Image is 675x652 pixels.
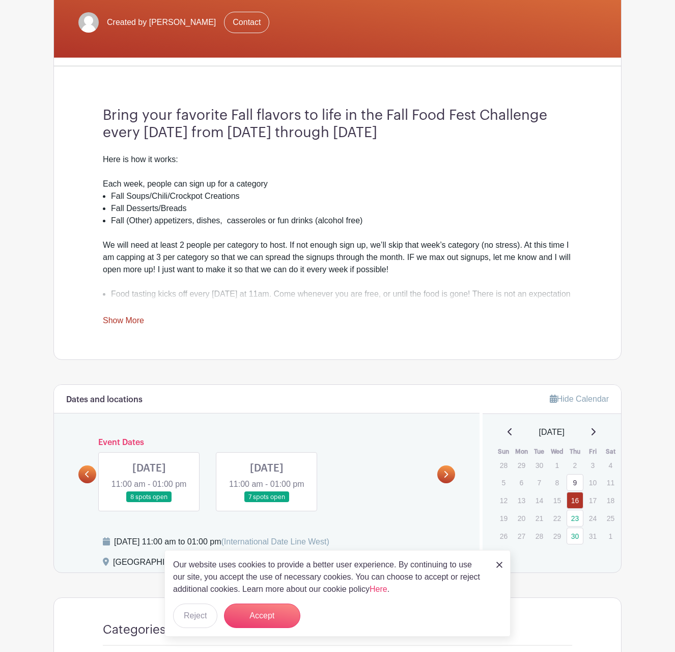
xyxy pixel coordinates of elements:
img: close_button-5f87c8562297e5c2d7936805f587ecaba9071eb48480494691a3f1689db116b3.svg [496,562,502,568]
p: 2 [567,457,583,473]
p: 11 [602,475,619,490]
div: [DATE] 11:00 am to 01:00 pm [114,536,329,548]
p: 10 [584,475,601,490]
p: 6 [513,475,530,490]
p: 17 [584,492,601,508]
p: 4 [602,457,619,473]
li: Fall Desserts/Breads [111,202,572,215]
p: 26 [495,528,512,544]
div: Here is how it works: [103,153,572,166]
p: 18 [602,492,619,508]
h3: Bring your favorite Fall flavors to life in the Fall Food Fest Challenge every [DATE] from [DATE]... [103,107,572,141]
p: 28 [495,457,512,473]
th: Wed [548,447,566,457]
a: 16 [567,492,583,509]
p: 21 [531,510,548,526]
p: 24 [584,510,601,526]
th: Tue [530,447,548,457]
p: Our website uses cookies to provide a better user experience. By continuing to use our site, you ... [173,559,486,595]
th: Fri [584,447,602,457]
div: [GEOGRAPHIC_DATA], [113,556,200,572]
p: 20 [513,510,530,526]
h6: Dates and locations [66,395,143,405]
p: 15 [549,492,566,508]
span: Created by [PERSON_NAME] [107,16,216,29]
img: default-ce2991bfa6775e67f084385cd625a349d9dcbb7a52a09fb2fda1e96e2d18dcdb.png [78,12,99,33]
li: Fall (Other) appetizers, dishes, casseroles or fun drinks (alcohol free) [111,215,572,227]
p: 14 [531,492,548,508]
p: 30 [531,457,548,473]
a: 9 [567,474,583,491]
div: We will need at least 2 people per category to host. If not enough sign up, we’ll skip that week’... [103,239,572,276]
p: 13 [513,492,530,508]
p: 3 [584,457,601,473]
a: Here [370,585,387,593]
p: 31 [584,528,601,544]
p: 29 [513,457,530,473]
a: 30 [567,528,583,544]
p: 5 [495,475,512,490]
a: Contact [224,12,269,33]
a: Hide Calendar [550,395,609,403]
p: 28 [531,528,548,544]
p: 25 [602,510,619,526]
a: Show More [103,316,144,329]
p: 19 [495,510,512,526]
div: Each week, people can sign up for a category [103,178,572,190]
p: 1 [549,457,566,473]
p: 22 [549,510,566,526]
h6: Event Dates [96,438,437,448]
th: Sun [495,447,513,457]
p: 29 [549,528,566,544]
h4: Categories [103,622,166,637]
span: [DATE] [539,426,565,438]
p: 8 [549,475,566,490]
th: Mon [513,447,530,457]
li: Food tasting kicks off every [DATE] at 11am. Come whenever you are free, or until the food is gon... [111,288,572,312]
li: Fall Soups/Chili/Crockpot Creations [111,190,572,202]
p: 27 [513,528,530,544]
th: Thu [566,447,584,457]
button: Accept [224,604,300,628]
span: (International Date Line West) [221,537,329,546]
p: 1 [602,528,619,544]
a: 23 [567,510,583,527]
th: Sat [602,447,620,457]
p: 7 [531,475,548,490]
p: 12 [495,492,512,508]
button: Reject [173,604,217,628]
